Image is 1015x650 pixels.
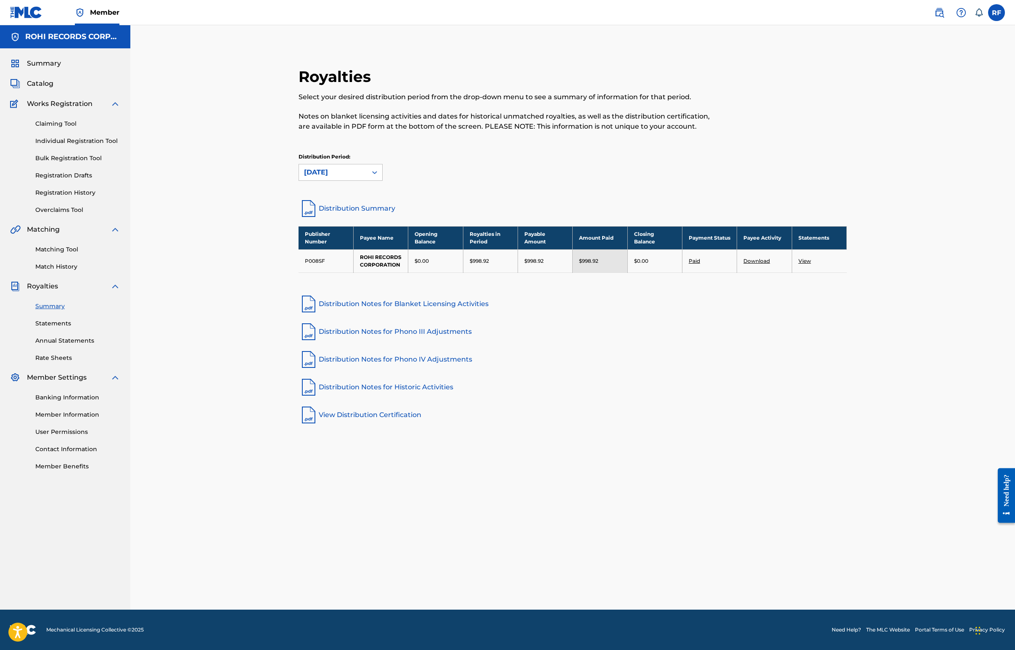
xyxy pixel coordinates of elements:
[915,626,964,634] a: Portal Terms of Use
[35,336,120,345] a: Annual Statements
[689,258,700,264] a: Paid
[35,393,120,402] a: Banking Information
[524,257,544,265] p: $998.92
[408,226,463,249] th: Opening Balance
[35,428,120,436] a: User Permissions
[35,462,120,471] a: Member Benefits
[27,99,93,109] span: Works Registration
[10,32,20,42] img: Accounts
[991,455,1015,536] iframe: Resource Center
[931,4,948,21] a: Public Search
[27,281,58,291] span: Royalties
[353,249,408,272] td: ROHI RECORDS CORPORATION
[792,226,846,249] th: Statements
[10,625,36,635] img: logo
[10,373,20,383] img: Member Settings
[470,257,489,265] p: $998.92
[25,32,120,42] h5: ROHI RECORDS CORPORATION
[299,92,721,102] p: Select your desired distribution period from the drop-down menu to see a summary of information f...
[10,58,61,69] a: SummarySummary
[110,99,120,109] img: expand
[634,257,648,265] p: $0.00
[110,281,120,291] img: expand
[969,626,1005,634] a: Privacy Policy
[35,171,120,180] a: Registration Drafts
[975,8,983,17] div: Notifications
[35,188,120,197] a: Registration History
[299,405,847,425] a: View Distribution Certification
[110,373,120,383] img: expand
[304,167,362,177] div: [DATE]
[299,322,319,342] img: pdf
[35,410,120,419] a: Member Information
[737,226,792,249] th: Payee Activity
[299,198,319,219] img: distribution-summary-pdf
[518,226,572,249] th: Payable Amount
[973,610,1015,650] iframe: Chat Widget
[299,349,847,370] a: Distribution Notes for Phono IV Adjustments
[35,302,120,311] a: Summary
[35,137,120,145] a: Individual Registration Tool
[35,245,120,254] a: Matching Tool
[35,262,120,271] a: Match History
[299,349,319,370] img: pdf
[27,79,53,89] span: Catalog
[299,377,319,397] img: pdf
[299,405,319,425] img: pdf
[934,8,944,18] img: search
[10,79,53,89] a: CatalogCatalog
[10,99,21,109] img: Works Registration
[299,322,847,342] a: Distribution Notes for Phono III Adjustments
[27,225,60,235] span: Matching
[956,8,966,18] img: help
[10,58,20,69] img: Summary
[90,8,119,17] span: Member
[10,281,20,291] img: Royalties
[463,226,518,249] th: Royalties in Period
[682,226,737,249] th: Payment Status
[27,58,61,69] span: Summary
[299,67,375,86] h2: Royalties
[299,198,847,219] a: Distribution Summary
[832,626,861,634] a: Need Help?
[299,294,319,314] img: pdf
[299,226,353,249] th: Publisher Number
[299,377,847,397] a: Distribution Notes for Historic Activities
[299,249,353,272] td: P008SF
[110,225,120,235] img: expand
[988,4,1005,21] div: User Menu
[415,257,429,265] p: $0.00
[35,319,120,328] a: Statements
[10,79,20,89] img: Catalog
[10,225,21,235] img: Matching
[975,618,981,643] div: Arrastrar
[75,8,85,18] img: Top Rightsholder
[973,610,1015,650] div: Widget de chat
[35,445,120,454] a: Contact Information
[35,154,120,163] a: Bulk Registration Tool
[299,294,847,314] a: Distribution Notes for Blanket Licensing Activities
[627,226,682,249] th: Closing Balance
[35,206,120,214] a: Overclaims Tool
[573,226,627,249] th: Amount Paid
[27,373,87,383] span: Member Settings
[299,153,383,161] p: Distribution Period:
[953,4,970,21] div: Help
[35,119,120,128] a: Claiming Tool
[866,626,910,634] a: The MLC Website
[353,226,408,249] th: Payee Name
[798,258,811,264] a: View
[299,111,721,132] p: Notes on blanket licensing activities and dates for historical unmatched royalties, as well as th...
[35,354,120,362] a: Rate Sheets
[10,6,42,18] img: MLC Logo
[46,626,144,634] span: Mechanical Licensing Collective © 2025
[579,257,598,265] p: $998.92
[743,258,770,264] a: Download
